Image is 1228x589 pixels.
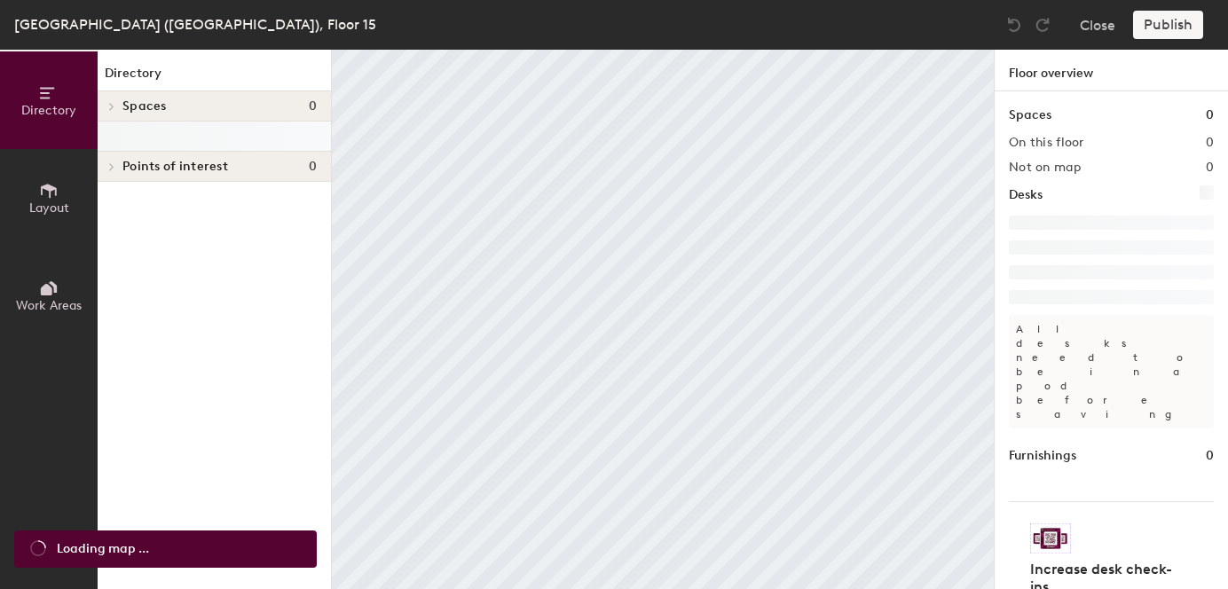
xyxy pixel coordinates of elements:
span: Points of interest [122,160,228,174]
p: All desks need to be in a pod before saving [1009,315,1214,428]
h2: 0 [1206,161,1214,175]
span: Spaces [122,99,167,114]
span: Work Areas [16,298,82,313]
span: Directory [21,103,76,118]
h1: 0 [1206,106,1214,125]
button: Close [1080,11,1115,39]
span: Layout [29,200,69,216]
span: Loading map ... [57,539,149,559]
h1: 0 [1206,446,1214,466]
span: 0 [309,160,317,174]
span: 0 [309,99,317,114]
h2: 0 [1206,136,1214,150]
h1: Furnishings [1009,446,1076,466]
h1: Desks [1009,185,1043,205]
h1: Spaces [1009,106,1051,125]
div: [GEOGRAPHIC_DATA] ([GEOGRAPHIC_DATA]), Floor 15 [14,13,376,35]
img: Undo [1005,16,1023,34]
img: Sticker logo [1030,523,1071,554]
h2: Not on map [1009,161,1081,175]
h1: Floor overview [995,50,1228,91]
h1: Directory [98,64,331,91]
canvas: Map [332,50,994,589]
img: Redo [1034,16,1051,34]
h2: On this floor [1009,136,1084,150]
